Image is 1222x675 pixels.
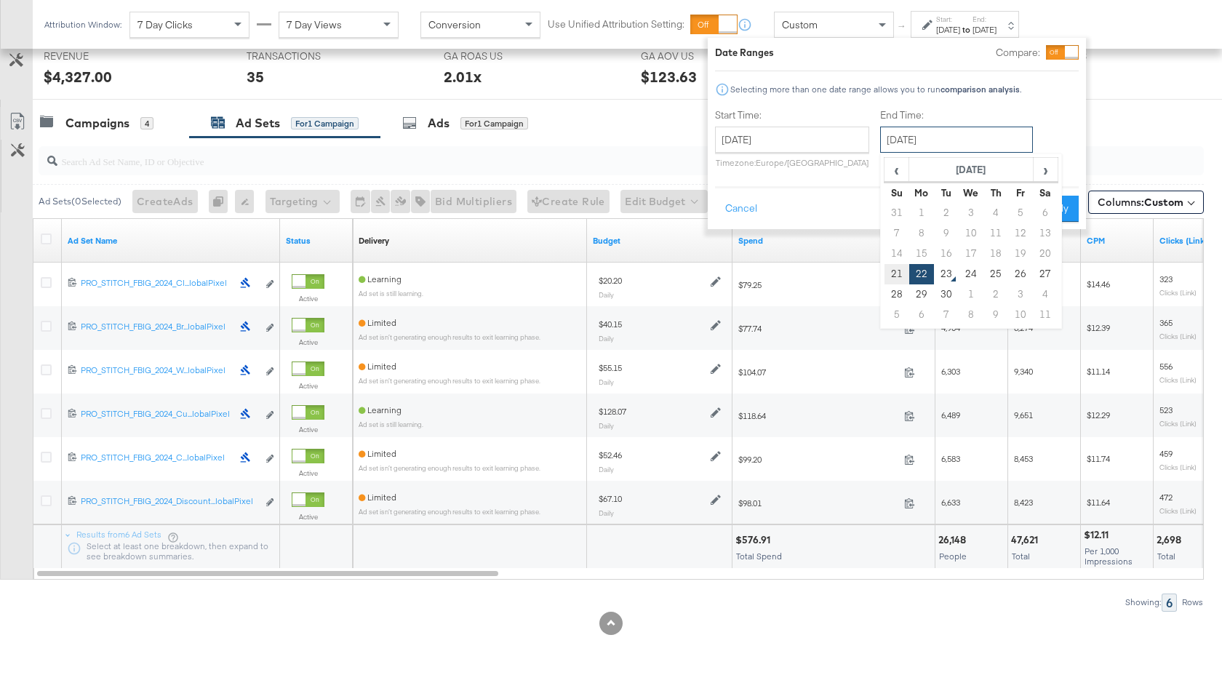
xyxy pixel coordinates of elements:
td: 10 [959,223,983,244]
sub: Ad set isn’t generating enough results to exit learning phase. [359,376,540,385]
div: Ad Sets ( 0 Selected) [39,195,121,208]
div: $55.15 [599,362,622,374]
span: › [1034,159,1057,180]
span: 6,303 [941,366,960,377]
td: 6 [1033,203,1058,223]
th: Su [884,183,909,203]
input: Search Ad Set Name, ID or Objective [57,141,1098,169]
div: Rows [1181,597,1204,607]
span: Per 1,000 Impressions [1085,546,1133,567]
div: for 1 Campaign [291,117,359,130]
td: 13 [1033,223,1058,244]
a: PRO_STITCH_FBIG_2024_Br...lobalPixel [81,321,232,336]
sub: Clicks (Link) [1159,288,1197,297]
strong: comparison analysis [941,84,1020,95]
span: 8,423 [1014,497,1033,508]
div: Ads [428,115,450,132]
span: 7 Day Clicks [137,18,193,31]
span: 6,633 [941,497,960,508]
span: $118.64 [738,410,898,421]
td: 14 [884,244,909,264]
div: PRO_STITCH_FBIG_2024_W...lobalPixel [81,364,232,376]
td: 2 [934,203,959,223]
span: $104.07 [738,367,898,378]
a: Shows the current budget of Ad Set. [593,235,727,247]
label: Use Unified Attribution Setting: [548,17,684,31]
a: PRO_STITCH_FBIG_2024_W...lobalPixel [81,364,232,380]
td: 23 [934,264,959,284]
span: 556 [1159,361,1173,372]
span: People [939,551,967,562]
th: Tu [934,183,959,203]
div: [DATE] [973,24,997,36]
label: Active [292,381,324,391]
a: The total amount spent to date. [738,235,930,247]
sub: Clicks (Link) [1159,332,1197,340]
span: Conversion [428,18,481,31]
td: 12 [1008,223,1033,244]
label: Active [292,425,324,434]
span: $14.46 [1087,279,1110,289]
th: Mo [909,183,934,203]
div: Selecting more than one date range allows you to run . [730,84,1022,95]
span: GA ROAS US [444,49,553,63]
sub: Ad set isn’t generating enough results to exit learning phase. [359,463,540,472]
span: Learning [359,273,402,284]
div: PRO_STITCH_FBIG_2024_C...lobalPixel [81,452,232,463]
td: 29 [909,284,934,305]
button: Columns:Custom [1088,191,1204,214]
div: 0 [209,190,235,213]
td: 1 [959,284,983,305]
td: 11 [1033,305,1058,325]
span: 6,583 [941,453,960,464]
p: Timezone: Europe/[GEOGRAPHIC_DATA] [715,157,869,168]
label: Active [292,468,324,478]
span: Total [1157,551,1175,562]
span: $77.74 [738,323,898,334]
td: 3 [959,203,983,223]
a: Shows the current state of your Ad Set. [286,235,347,247]
span: Limited [359,361,396,372]
sub: Ad set is still learning. [359,289,423,297]
span: REVENUE [44,49,153,63]
div: 2,698 [1157,533,1186,547]
td: 17 [959,244,983,264]
span: GA CPS US [1036,49,1145,63]
td: 31 [884,203,909,223]
th: Th [983,183,1008,203]
td: 25 [983,264,1008,284]
td: 24 [959,264,983,284]
div: for 1 Campaign [460,117,528,130]
sub: Clicks (Link) [1159,375,1197,384]
span: 459 [1159,448,1173,459]
div: Ad Sets [236,115,280,132]
td: 4 [1033,284,1058,305]
label: Compare: [996,46,1040,60]
td: 11 [983,223,1008,244]
sub: Ad set isn’t generating enough results to exit learning phase. [359,332,540,341]
div: Delivery [359,235,389,247]
sub: Daily [599,465,614,474]
a: PRO_STITCH_FBIG_2024_C...lobalPixel [81,452,232,467]
label: End: [973,15,997,24]
td: 9 [934,223,959,244]
div: $4,327.00 [44,66,112,87]
span: Limited [359,448,396,459]
td: 28 [884,284,909,305]
strong: to [960,24,973,35]
td: 7 [884,223,909,244]
td: 5 [884,305,909,325]
label: Active [292,337,324,347]
td: 26 [1008,264,1033,284]
div: $12.11 [1084,528,1113,542]
td: 15 [909,244,934,264]
td: 19 [1008,244,1033,264]
span: ↑ [895,25,909,30]
div: 2.01x [444,66,482,87]
td: 8 [959,305,983,325]
div: PRO_STITCH_FBIG_2024_Discount...lobalPixel [81,495,257,507]
label: Start Time: [715,108,869,122]
a: The average cost you've paid to have 1,000 impressions of your ad. [1087,235,1148,247]
div: Campaigns [65,115,129,132]
span: 9,651 [1014,410,1033,420]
